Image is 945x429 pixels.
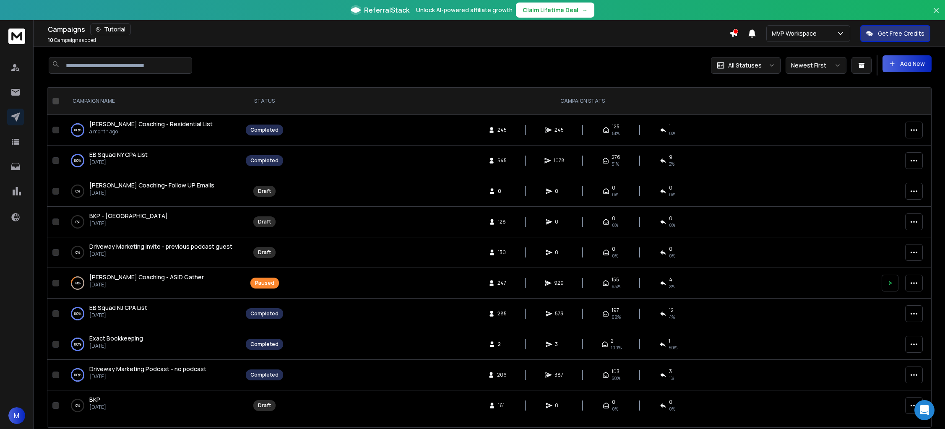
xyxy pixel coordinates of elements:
span: 2 [498,341,506,348]
span: 573 [555,310,563,317]
div: Completed [250,310,279,317]
span: 4 % [669,314,675,320]
button: M [8,407,25,424]
span: 0 [555,249,563,256]
span: 103 [612,368,620,375]
span: 155 [612,276,619,283]
span: 0% [612,406,618,412]
p: 100 % [74,126,81,134]
span: 0% [669,406,675,412]
span: 50 % [669,344,677,351]
button: Close banner [931,5,942,25]
span: 0 [612,215,615,222]
p: [DATE] [89,220,168,227]
div: Draft [258,188,271,195]
p: MVP Workspace [772,29,820,38]
button: Claim Lifetime Deal→ [516,3,594,18]
button: Tutorial [90,23,131,35]
a: BKP - [GEOGRAPHIC_DATA] [89,212,168,220]
span: 51 % [612,130,620,137]
th: CAMPAIGN STATS [288,88,877,115]
td: 19%[PERSON_NAME] Coaching - ASID Gather[DATE] [62,268,241,299]
p: 100 % [74,156,81,165]
span: 206 [497,372,507,378]
div: Completed [250,127,279,133]
span: 69 % [612,314,621,320]
a: Driveway Marketing Podcast - no podcast [89,365,206,373]
div: Completed [250,157,279,164]
div: Draft [258,249,271,256]
td: 100%EB Squad NY CPA List[DATE] [62,146,241,176]
span: 9 [669,154,672,161]
span: 63 % [612,283,620,290]
p: 0 % [75,187,80,195]
span: 161 [498,402,506,409]
span: 0 [669,215,672,222]
div: Draft [258,218,271,225]
th: CAMPAIGN NAME [62,88,241,115]
span: [PERSON_NAME] Coaching- Follow UP Emails [89,181,214,189]
a: EB Squad NY CPA List [89,151,148,159]
a: EB Squad NJ CPA List [89,304,147,312]
div: Completed [250,341,279,348]
td: 100%Driveway Marketing Podcast - no podcast[DATE] [62,360,241,390]
span: 245 [555,127,564,133]
span: [PERSON_NAME] Coaching - ASID Gather [89,273,204,281]
td: 100%[PERSON_NAME] Coaching - Residential Lista month ago [62,115,241,146]
span: 387 [555,372,563,378]
p: All Statuses [728,61,762,70]
p: 100 % [74,371,81,379]
span: 247 [497,280,506,286]
td: 0%BKP - [GEOGRAPHIC_DATA][DATE] [62,207,241,237]
div: Draft [258,402,271,409]
div: Open Intercom Messenger [914,400,935,420]
span: 929 [554,280,564,286]
p: Unlock AI-powered affiliate growth [416,6,513,14]
span: 0 [669,246,672,252]
span: 0 [612,246,615,252]
span: 125 [612,123,620,130]
span: 1078 [554,157,565,164]
p: [DATE] [89,159,148,166]
span: [PERSON_NAME] Coaching - Residential List [89,120,213,128]
a: Driveway Marketing Invite - previous podcast guest [89,242,232,251]
span: 285 [497,310,507,317]
span: 545 [497,157,507,164]
span: 10 [48,36,53,44]
span: 0 [669,399,672,406]
span: 128 [498,218,506,225]
a: [PERSON_NAME] Coaching- Follow UP Emails [89,181,214,190]
span: 0% [669,191,675,198]
p: [DATE] [89,190,214,196]
span: 1 [669,123,671,130]
p: [DATE] [89,312,147,319]
td: 0%BKP[DATE] [62,390,241,421]
p: [DATE] [89,343,143,349]
p: [DATE] [89,281,204,288]
div: Paused [255,280,274,286]
button: Add New [883,55,932,72]
span: 3 [555,341,563,348]
span: 0% [669,222,675,229]
span: 0 [669,185,672,191]
span: Exact Bookkeeping [89,334,143,342]
a: BKP [89,395,100,404]
span: 2 % [669,283,674,290]
p: [DATE] [89,251,232,257]
span: → [582,6,588,14]
td: 100%Exact Bookkeeping[DATE] [62,329,241,360]
span: 50 % [612,375,620,382]
span: 0% [612,252,618,259]
span: 0 [555,188,563,195]
span: 2 % [669,161,674,167]
p: Get Free Credits [878,29,924,38]
div: Completed [250,372,279,378]
span: 1 % [669,375,674,382]
span: 0% [612,222,618,229]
